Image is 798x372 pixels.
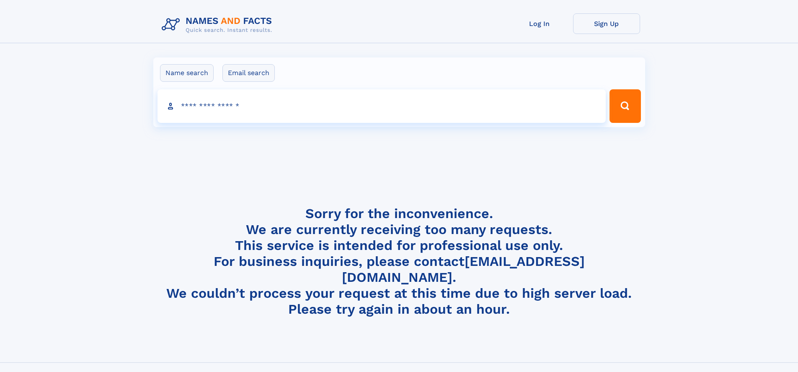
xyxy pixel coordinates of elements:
[506,13,573,34] a: Log In
[160,64,214,82] label: Name search
[222,64,275,82] label: Email search
[158,89,606,123] input: search input
[342,253,585,285] a: [EMAIL_ADDRESS][DOMAIN_NAME]
[158,206,640,317] h4: Sorry for the inconvenience. We are currently receiving too many requests. This service is intend...
[609,89,640,123] button: Search Button
[573,13,640,34] a: Sign Up
[158,13,279,36] img: Logo Names and Facts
